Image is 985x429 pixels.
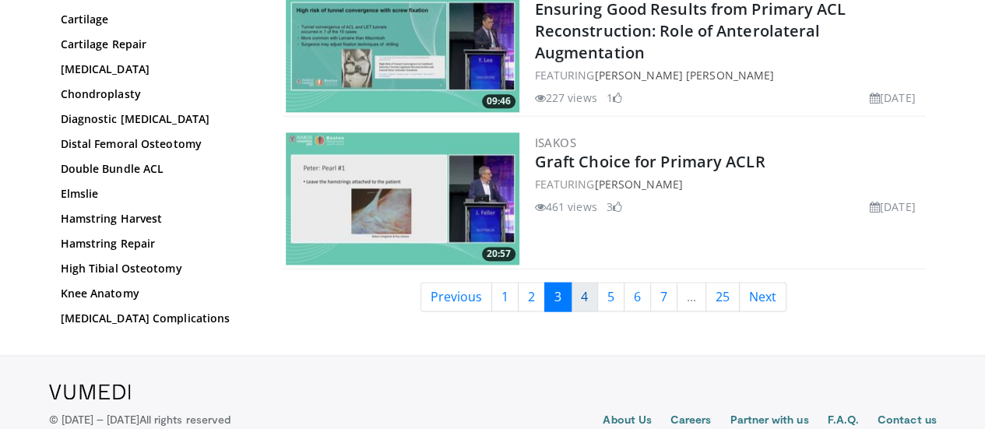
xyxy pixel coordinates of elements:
[61,286,252,301] a: Knee Anatomy
[597,282,624,311] a: 5
[420,282,492,311] a: Previous
[535,176,922,192] div: FEATURING
[535,135,576,150] a: ISAKOS
[286,132,519,265] a: 20:57
[650,282,677,311] a: 7
[594,68,774,83] a: [PERSON_NAME] [PERSON_NAME]
[535,199,597,215] li: 461 views
[61,62,252,77] a: [MEDICAL_DATA]
[571,282,598,311] a: 4
[61,111,252,127] a: Diagnostic [MEDICAL_DATA]
[705,282,740,311] a: 25
[739,282,786,311] a: Next
[870,199,916,215] li: [DATE]
[286,132,519,265] img: 3818b486-2833-4eb4-8fa2-61362a89e218.300x170_q85_crop-smart_upscale.jpg
[61,311,252,326] a: [MEDICAL_DATA] Complications
[61,136,252,152] a: Distal Femoral Osteotomy
[607,199,622,215] li: 3
[49,384,131,399] img: VuMedi Logo
[49,412,231,427] p: © [DATE] – [DATE]
[594,177,682,192] a: [PERSON_NAME]
[518,282,545,311] a: 2
[535,67,922,83] div: FEATURING
[61,211,252,227] a: Hamstring Harvest
[624,282,651,311] a: 6
[61,236,252,251] a: Hamstring Repair
[544,282,572,311] a: 3
[61,161,252,177] a: Double Bundle ACL
[61,37,252,52] a: Cartilage Repair
[482,247,515,261] span: 20:57
[870,90,916,106] li: [DATE]
[535,90,597,106] li: 227 views
[607,90,622,106] li: 1
[283,282,925,311] nav: Search results pages
[61,261,252,276] a: High Tibial Osteotomy
[139,413,230,426] span: All rights reserved
[61,86,252,102] a: Chondroplasty
[491,282,519,311] a: 1
[535,151,765,172] a: Graft Choice for Primary ACLR
[482,94,515,108] span: 09:46
[61,12,252,27] a: Cartilage
[61,186,252,202] a: Elmslie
